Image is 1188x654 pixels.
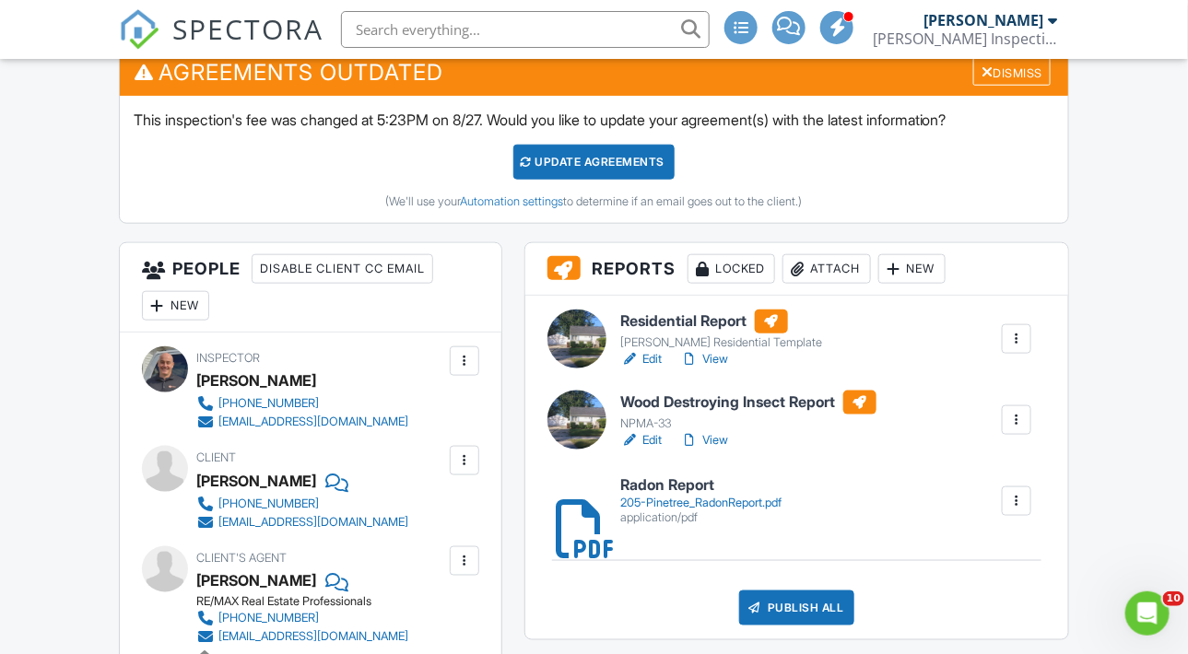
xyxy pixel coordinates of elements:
[878,254,946,284] div: New
[621,309,823,333] h6: Residential Report
[525,243,1069,296] h3: Reports
[252,254,433,284] div: Disable Client CC Email
[1125,591,1170,636] iframe: Intercom live chat
[196,627,408,646] a: [EMAIL_ADDRESS][DOMAIN_NAME]
[196,450,236,464] span: Client
[620,496,782,510] div: 205-Pinetree_RadonReport.pdf
[196,566,316,594] a: [PERSON_NAME]
[120,96,1068,223] div: This inspection's fee was changed at 5:23PM on 8/27. Would you like to update your agreement(s) w...
[196,609,408,627] a: [PHONE_NUMBER]
[782,254,871,284] div: Attach
[621,391,876,415] h6: Wood Destroying Insect Report
[218,629,408,644] div: [EMAIL_ADDRESS][DOMAIN_NAME]
[196,467,316,495] div: [PERSON_NAME]
[1163,591,1184,606] span: 10
[196,551,287,565] span: Client's Agent
[621,335,823,350] div: [PERSON_NAME] Residential Template
[621,431,663,450] a: Edit
[142,291,209,321] div: New
[119,25,323,64] a: SPECTORA
[120,243,501,333] h3: People
[621,416,876,431] div: NPMA-33
[172,9,323,48] span: SPECTORA
[620,477,782,494] h6: Radon Report
[513,145,675,180] div: Update Agreements
[620,477,782,524] a: Radon Report 205-Pinetree_RadonReport.pdf application/pdf
[621,309,823,350] a: Residential Report [PERSON_NAME] Residential Template
[120,50,1068,95] h3: Agreements Outdated
[196,367,316,394] div: [PERSON_NAME]
[119,9,159,50] img: The Best Home Inspection Software - Spectora
[218,415,408,429] div: [EMAIL_ADDRESS][DOMAIN_NAME]
[973,58,1051,87] div: Dismiss
[341,11,710,48] input: Search everything...
[196,495,408,513] a: [PHONE_NUMBER]
[681,431,729,450] a: View
[196,594,423,609] div: RE/MAX Real Estate Professionals
[688,254,775,284] div: Locked
[621,350,663,368] a: Edit
[196,413,408,431] a: [EMAIL_ADDRESS][DOMAIN_NAME]
[218,611,319,625] div: [PHONE_NUMBER]
[873,29,1057,48] div: McNamara Inspections
[681,350,729,368] a: View
[461,194,564,208] a: Automation settings
[218,496,319,511] div: [PHONE_NUMBER]
[218,515,408,530] div: [EMAIL_ADDRESS][DOMAIN_NAME]
[196,351,260,365] span: Inspector
[620,510,782,525] div: application/pdf
[923,11,1043,29] div: [PERSON_NAME]
[739,590,854,625] div: Publish All
[196,394,408,413] a: [PHONE_NUMBER]
[218,396,319,411] div: [PHONE_NUMBER]
[134,194,1054,209] div: (We'll use your to determine if an email goes out to the client.)
[196,513,408,531] a: [EMAIL_ADDRESS][DOMAIN_NAME]
[621,391,876,431] a: Wood Destroying Insect Report NPMA-33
